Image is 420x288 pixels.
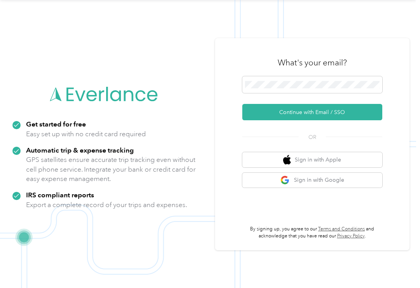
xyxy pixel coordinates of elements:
a: Terms and Conditions [318,226,365,232]
button: apple logoSign in with Apple [242,152,382,167]
a: Privacy Policy [337,233,365,239]
p: Export a complete record of your trips and expenses. [26,200,187,210]
button: google logoSign in with Google [242,173,382,188]
p: GPS satellites ensure accurate trip tracking even without cell phone service. Integrate your bank... [26,155,196,184]
strong: IRS compliant reports [26,191,94,199]
p: By signing up, you agree to our and acknowledge that you have read our . [242,226,382,239]
span: OR [299,133,326,141]
strong: Automatic trip & expense tracking [26,146,134,154]
img: apple logo [283,155,291,165]
h3: What's your email? [278,57,347,68]
button: Continue with Email / SSO [242,104,382,120]
strong: Get started for free [26,120,86,128]
img: google logo [280,176,290,185]
p: Easy set up with no credit card required [26,129,146,139]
